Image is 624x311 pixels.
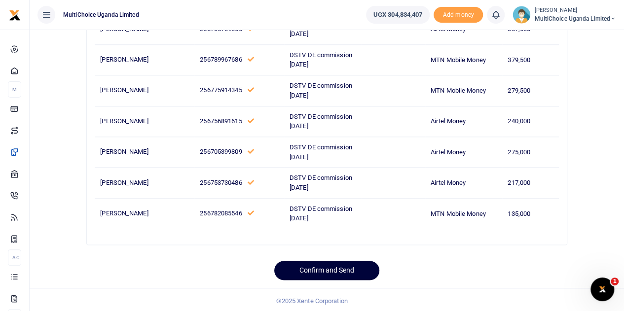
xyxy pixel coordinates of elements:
td: 275,000 [502,137,559,167]
span: 256756891615 [200,117,242,125]
span: [PERSON_NAME] [100,117,148,125]
span: [PERSON_NAME] [100,56,148,63]
a: This number has been validated [248,56,254,63]
span: 256789967686 [200,56,242,63]
span: 256753730486 [200,179,242,186]
iframe: Intercom live chat [590,277,614,301]
a: This number has been validated [248,25,254,33]
span: MultiChoice Uganda Limited [534,14,616,23]
li: M [8,81,21,98]
a: Add money [434,10,483,18]
td: Airtel Money [425,137,502,167]
td: 279,500 [502,75,559,106]
td: MTN Mobile Money [425,75,502,106]
span: [PERSON_NAME] [100,148,148,155]
span: 256705399809 [200,148,242,155]
td: 240,000 [502,106,559,137]
td: 379,500 [502,44,559,75]
span: 256782085546 [200,209,242,217]
a: UGX 304,834,407 [366,6,430,24]
td: 217,000 [502,168,559,198]
td: MTN Mobile Money [425,44,502,75]
a: This number has been validated [248,117,254,125]
td: 135,000 [502,198,559,229]
li: Toup your wallet [434,7,483,23]
span: 256775914345 [200,86,242,94]
span: [PERSON_NAME] [100,179,148,186]
span: UGX 304,834,407 [373,10,423,20]
span: [PERSON_NAME] [100,86,148,94]
span: [PERSON_NAME] [100,209,148,217]
img: profile-user [513,6,530,24]
li: Ac [8,249,21,266]
td: DSTV DE commission [DATE] [284,106,362,137]
a: This number has been validated [248,209,254,217]
td: DSTV DE commission [DATE] [284,137,362,167]
img: logo-small [9,9,21,21]
a: This number has been validated [248,148,254,155]
li: Wallet ballance [362,6,434,24]
td: DSTV DE commission [DATE] [284,75,362,106]
span: 1 [611,277,619,285]
td: DSTV DE commission [DATE] [284,198,362,229]
td: DSTV DE commission [DATE] [284,168,362,198]
td: Airtel Money [425,168,502,198]
span: Add money [434,7,483,23]
small: [PERSON_NAME] [534,6,616,15]
span: 256705709056 [200,25,242,33]
a: This number has been validated [248,86,254,94]
button: Confirm and Send [274,261,379,280]
td: DSTV DE commission [DATE] [284,44,362,75]
a: profile-user [PERSON_NAME] MultiChoice Uganda Limited [513,6,616,24]
td: MTN Mobile Money [425,198,502,229]
a: This number has been validated [248,179,254,186]
span: [PERSON_NAME] [100,25,148,33]
span: MultiChoice Uganda Limited [59,10,143,19]
td: Airtel Money [425,106,502,137]
a: logo-small logo-large logo-large [9,11,21,18]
